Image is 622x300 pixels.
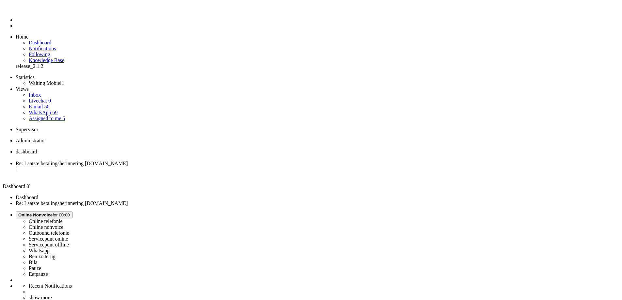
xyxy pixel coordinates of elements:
[16,212,619,277] li: Online Nonvoicefor 00:00 Online telefonieOnline nonvoiceOutbound telefonieServicepunt onlineServi...
[29,236,68,242] label: Servicepunt online
[16,17,619,23] li: Dashboard menu
[16,5,27,11] a: Omnidesk
[16,212,72,218] button: Online Nonvoicefor 00:00
[16,138,619,144] li: Administrator
[16,195,619,200] li: Dashboard
[16,23,619,29] li: Tickets menu
[18,213,53,217] span: Online Nonvoice
[29,254,56,259] label: Ben zo terug
[29,52,50,57] a: Following
[29,46,56,51] a: Notifications menu item
[3,34,619,69] ul: dashboard menu items
[29,242,69,247] label: Servicepunt offline
[29,283,619,289] li: Recent Notifications
[16,127,619,133] li: Supervisor
[16,149,619,161] li: Dashboard
[48,98,51,103] span: 0
[16,34,619,40] li: Home menu item
[16,172,619,178] div: Close tab
[3,5,619,29] ul: Menu
[29,260,38,265] label: Bila
[16,161,128,166] span: Re: Laatste betalingsherinnering [DOMAIN_NAME]
[29,40,51,45] a: Dashboard menu item
[29,116,61,121] span: Assigned to me
[16,200,619,206] li: Re: Laatste betalingsherinnering [DOMAIN_NAME]
[52,110,57,115] span: 69
[29,46,56,51] span: Notifications
[29,57,64,63] span: Knowledge Base
[29,92,41,98] a: Inbox
[3,183,25,189] span: Dashboard
[29,98,51,103] a: Livechat 0
[16,86,619,92] li: Views
[16,149,37,154] span: dashboard
[29,248,50,253] label: Whatsapp
[29,116,65,121] a: Assigned to me 5
[16,166,619,172] div: 1
[44,104,50,109] span: 50
[16,74,619,80] li: Statistics
[29,104,50,109] a: E-mail 50
[18,213,70,217] span: for 00:00
[29,230,69,236] label: Outbound telefonie
[29,110,57,115] a: WhatsApp 69
[29,110,51,115] span: WhatsApp
[16,155,619,161] div: Close tab
[16,63,43,69] span: release_2.1.2
[61,80,64,86] span: 1
[29,224,63,230] label: Online nonvoice
[29,98,47,103] span: Livechat
[29,57,64,63] a: Knowledge base
[29,40,51,45] span: Dashboard
[29,80,64,86] a: Waiting Mobiel
[16,161,619,178] li: 8413
[29,218,63,224] label: Online telefonie
[29,265,41,271] label: Pauze
[26,183,30,189] i: X
[29,104,43,109] span: E-mail
[29,271,48,277] label: Eetpauze
[63,116,65,121] span: 5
